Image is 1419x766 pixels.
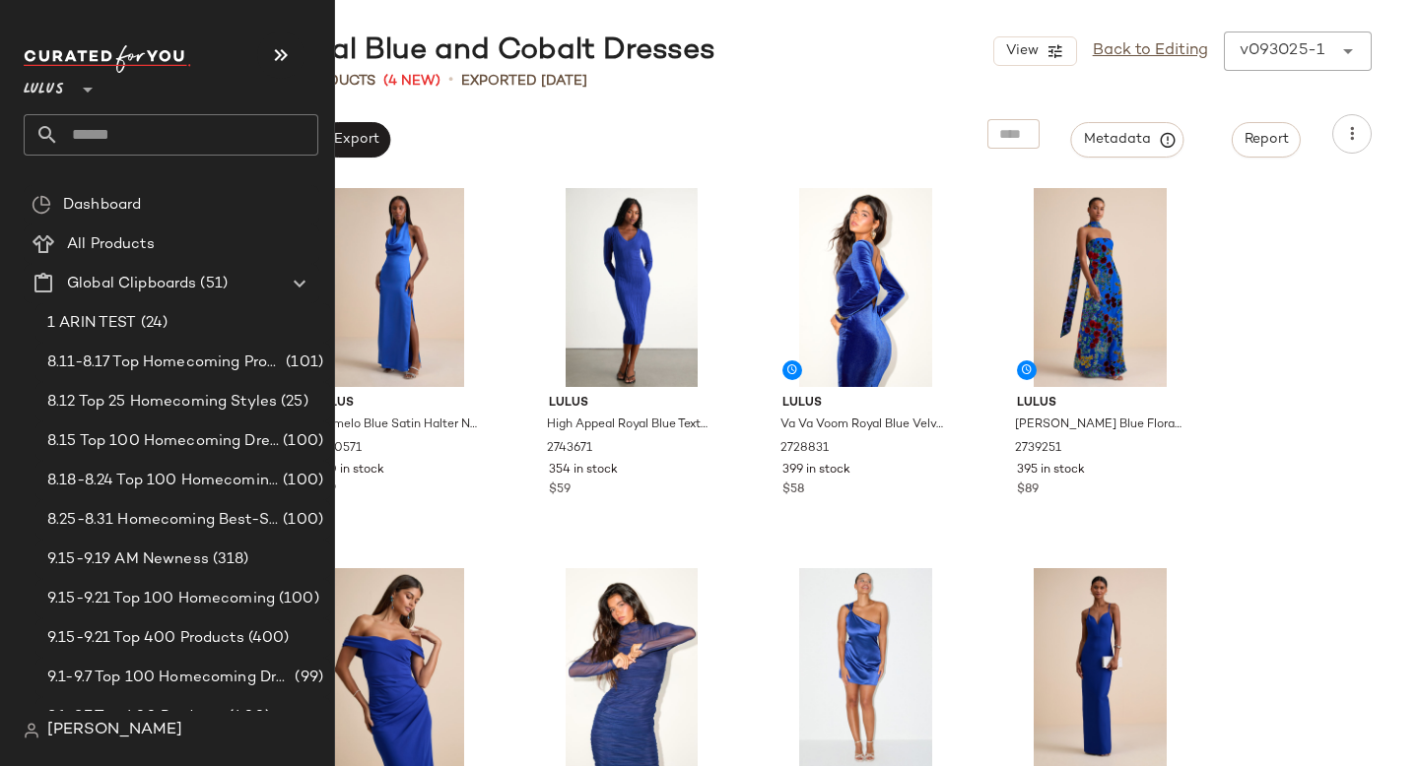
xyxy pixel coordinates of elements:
[291,667,323,689] span: (99)
[47,719,182,742] span: [PERSON_NAME]
[47,470,279,492] span: 8.18-8.24 Top 100 Homecoming Dresses
[549,395,715,413] span: Lulus
[47,430,279,453] span: 8.15 Top 100 Homecoming Dresses
[312,440,362,458] span: 2700571
[1017,395,1183,413] span: Lulus
[320,122,390,158] button: Export
[547,416,713,434] span: High Appeal Royal Blue Textured V-Neck Midi Sweater Dress
[282,351,323,374] span: (101)
[1093,39,1208,63] a: Back to Editing
[32,195,51,215] img: svg%3e
[279,470,323,492] span: (100)
[1015,416,1182,434] span: [PERSON_NAME] Blue Floral Velvet Burnout Strapless Sash Maxi Dress
[47,548,209,571] span: 9.15-9.19 AM Newness
[1015,440,1061,458] span: 2739251
[47,351,282,374] span: 8.11-8.17 Top Homecoming Product
[1083,131,1173,149] span: Metadata
[279,509,323,532] span: (100)
[547,440,592,458] span: 2743671
[279,430,323,453] span: (100)
[782,462,850,479] span: 399 in stock
[67,233,155,256] span: All Products
[448,69,453,93] span: •
[1071,122,1184,158] button: Metadata
[137,312,169,335] span: (24)
[332,132,378,148] span: Export
[126,32,715,71] div: Dresses: Royal Blue and Cobalt Dresses
[67,273,196,295] span: Global Clipboards
[1017,481,1039,499] span: $89
[782,481,804,499] span: $58
[63,194,141,217] span: Dashboard
[1244,132,1289,148] span: Report
[993,36,1076,66] button: View
[277,391,308,414] span: (25)
[383,71,440,92] span: (4 New)
[1017,462,1085,479] span: 395 in stock
[312,416,479,434] span: Carmelo Blue Satin Halter Neck Backless Maxi Dress
[47,667,291,689] span: 9.1-9.7 Top 100 Homecoming Dresses
[461,71,587,92] p: Exported [DATE]
[209,548,249,571] span: (318)
[47,627,244,650] span: 9.15-9.21 Top 400 Products
[196,273,228,295] span: (51)
[225,706,270,729] span: (400)
[780,440,829,458] span: 2728831
[549,462,618,479] span: 354 in stock
[47,312,137,335] span: 1 ARIN TEST
[244,627,290,650] span: (400)
[767,188,965,387] img: 2728831_01_hero_2025-09-24.jpg
[1240,39,1324,63] div: v093025-1
[549,481,571,499] span: $59
[1004,43,1038,59] span: View
[24,45,191,73] img: cfy_white_logo.C9jOOHJF.svg
[782,395,949,413] span: Lulus
[533,188,731,387] img: 2743671_01_hero_2025-09-17.jpg
[47,509,279,532] span: 8.25-8.31 Homecoming Best-Sellers
[314,462,384,479] span: 390 in stock
[47,588,275,610] span: 9.15-9.21 Top 100 Homecoming
[1232,122,1301,158] button: Report
[47,706,225,729] span: 9.1-9.7 Top 400 Products
[780,416,947,434] span: Va Va Voom Royal Blue Velvet Backless Long Sleeve Midi Dress
[24,723,39,738] img: svg%3e
[275,588,319,610] span: (100)
[24,67,64,102] span: Lulus
[47,391,277,414] span: 8.12 Top 25 Homecoming Styles
[1001,188,1199,387] img: 2739251_02_front_2025-09-24.jpg
[314,395,481,413] span: Lulus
